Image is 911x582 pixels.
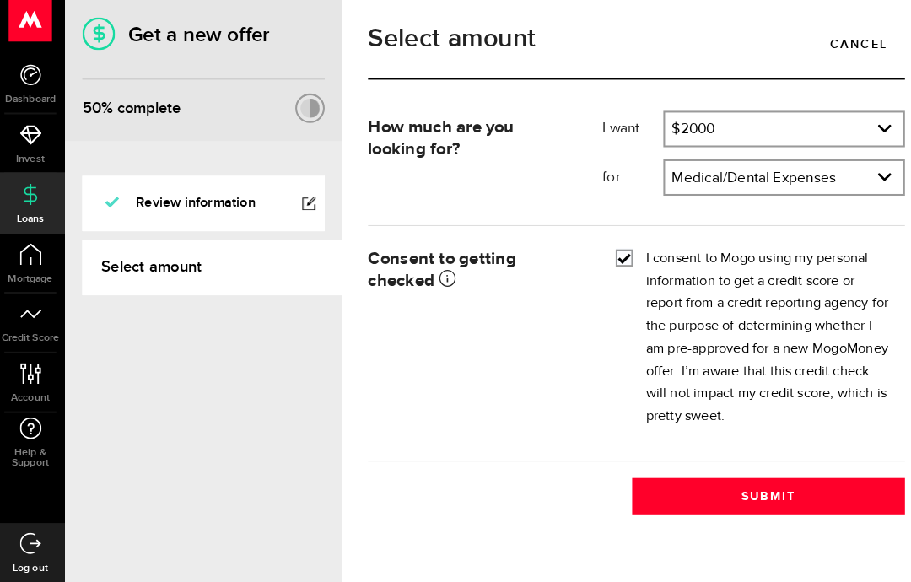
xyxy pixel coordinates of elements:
label: I consent to Mogo using my personal information to get a credit score or report from a credit rep... [633,256,873,431]
a: Cancel [796,40,886,75]
label: for [591,177,650,197]
strong: How much are you looking for? [363,130,505,168]
button: Open LiveChat chat widget [13,7,64,57]
h1: Select amount [363,40,886,65]
input: I consent to Mogo using my personal information to get a credit score or report from a credit rep... [604,256,621,272]
h1: Get a new offer [84,36,321,61]
button: Submit [620,480,886,515]
label: I want [591,130,650,150]
a: Review information [84,186,321,240]
a: Select amount [84,248,337,302]
strong: Consent to getting checked [363,258,507,296]
div: % complete [84,105,181,136]
span: 50 [84,111,103,129]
